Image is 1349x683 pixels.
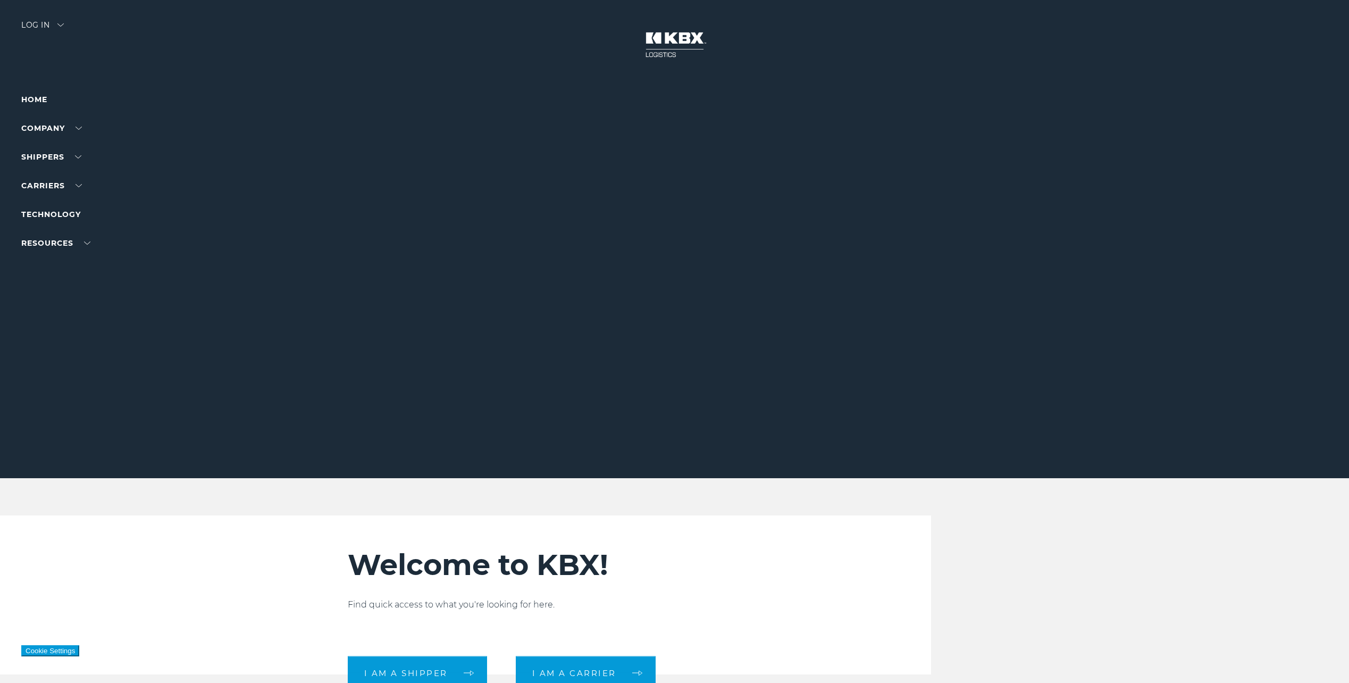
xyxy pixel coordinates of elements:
a: Home [21,95,47,104]
a: SHIPPERS [21,152,81,162]
p: Find quick access to what you're looking for here. [348,598,955,611]
img: arrow [57,23,64,27]
div: Log in [21,21,64,37]
h2: Welcome to KBX! [348,547,955,582]
span: I am a carrier [532,669,616,677]
a: Company [21,123,82,133]
a: Carriers [21,181,82,190]
img: kbx logo [635,21,715,68]
a: RESOURCES [21,238,90,248]
button: Cookie Settings [21,645,79,656]
a: Technology [21,210,81,219]
span: I am a shipper [364,669,448,677]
